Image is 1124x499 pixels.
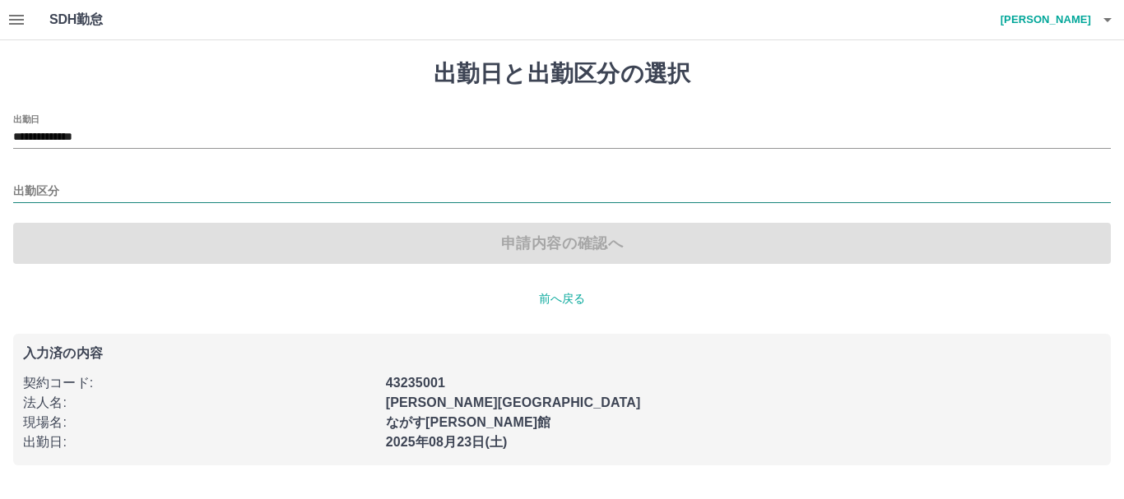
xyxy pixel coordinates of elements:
[23,347,1101,360] p: 入力済の内容
[13,113,39,125] label: 出勤日
[23,432,376,452] p: 出勤日 :
[23,413,376,432] p: 現場名 :
[386,376,445,390] b: 43235001
[13,290,1111,307] p: 前へ戻る
[13,60,1111,88] h1: 出勤日と出勤区分の選択
[23,373,376,393] p: 契約コード :
[386,435,508,449] b: 2025年08月23日(土)
[386,395,641,409] b: [PERSON_NAME][GEOGRAPHIC_DATA]
[23,393,376,413] p: 法人名 :
[386,415,551,429] b: ながす[PERSON_NAME]館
